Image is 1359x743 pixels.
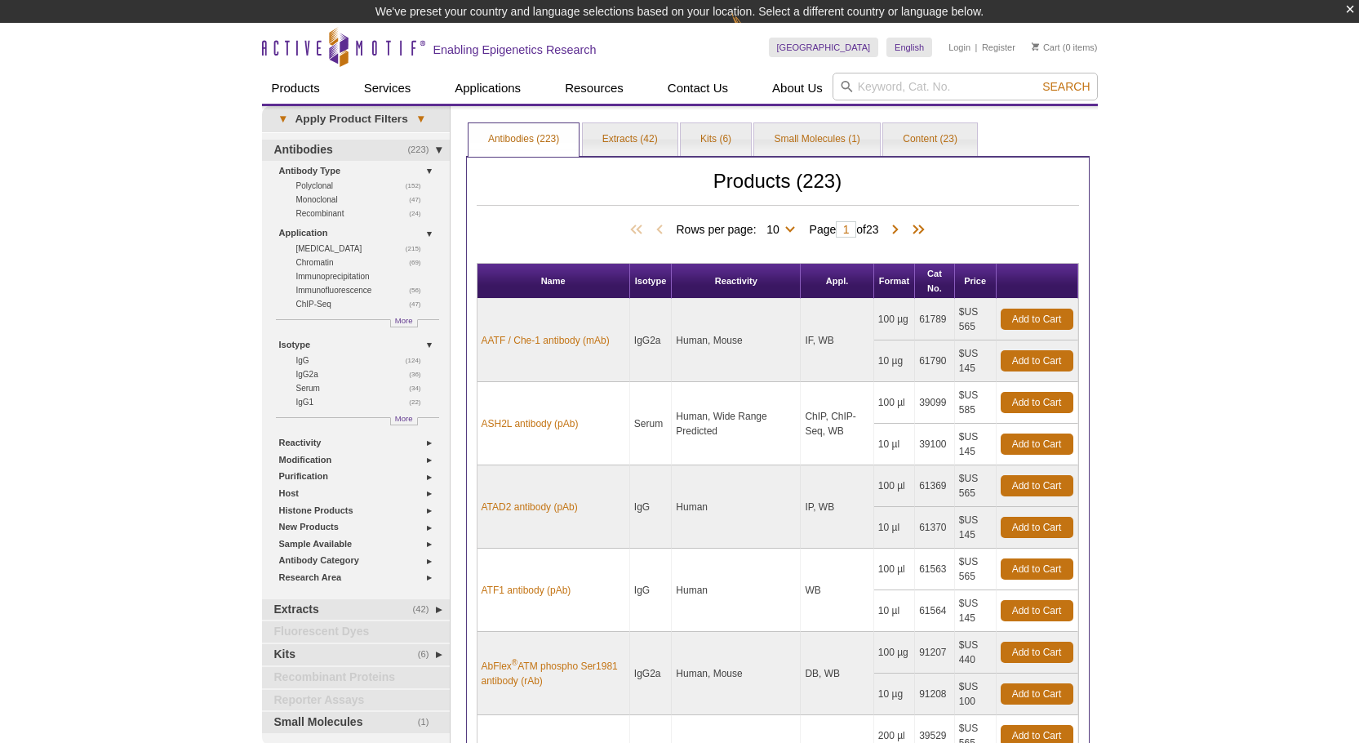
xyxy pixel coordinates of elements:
td: WB [801,549,873,632]
h2: Products (223) [477,174,1079,206]
a: (47)Monoclonal [296,193,430,207]
a: Isotype [279,336,440,354]
td: 61369 [915,465,955,507]
a: (69)Chromatin Immunoprecipitation [296,256,430,283]
a: Add to Cart [1001,683,1073,705]
span: Search [1042,80,1090,93]
td: 100 µg [874,632,915,674]
a: Kits (6) [681,123,751,156]
a: Add to Cart [1001,600,1073,621]
th: Price [955,264,997,299]
a: Reactivity [279,434,440,452]
a: Cart [1032,42,1060,53]
a: AATF / Che-1 antibody (mAb) [482,333,610,348]
td: $US 145 [955,590,997,632]
td: $US 145 [955,424,997,465]
a: Add to Cart [1001,434,1073,455]
a: Add to Cart [1001,558,1073,580]
a: Add to Cart [1001,517,1073,538]
td: 61370 [915,507,955,549]
a: (1)Small Molecules [262,712,450,733]
td: Human [672,549,801,632]
td: 100 µl [874,382,915,424]
a: English [886,38,932,57]
a: (152)Polyclonal [296,179,430,193]
a: (215)[MEDICAL_DATA] [296,242,430,256]
a: Add to Cart [1001,642,1073,663]
td: 100 µl [874,465,915,507]
td: 61564 [915,590,955,632]
a: Contact Us [658,73,738,104]
td: 91207 [915,632,955,674]
td: 39099 [915,382,955,424]
li: | [975,38,978,57]
a: Reporter Assays [262,690,450,711]
a: (223)Antibodies [262,140,450,161]
td: IP, WB [801,465,873,549]
span: (24) [409,207,429,220]
span: (34) [409,381,429,395]
a: More [390,417,418,425]
td: IF, WB [801,299,873,382]
th: Appl. [801,264,873,299]
li: (0 items) [1032,38,1098,57]
td: IgG [630,465,673,549]
td: IgG2a [630,632,673,715]
a: Small Molecules (1) [754,123,879,156]
button: Search [1037,79,1095,94]
a: Antibody Category [279,552,440,569]
span: (6) [418,644,438,665]
a: Applications [445,73,531,104]
td: Human, Mouse [672,299,801,382]
td: 39100 [915,424,955,465]
td: Human [672,465,801,549]
span: (56) [409,283,429,297]
a: (124)IgG [296,354,430,367]
th: Format [874,264,915,299]
td: 91208 [915,674,955,715]
a: Application [279,225,440,242]
span: More [395,412,413,425]
td: 10 µl [874,590,915,632]
span: (215) [406,242,430,256]
img: Change Here [731,12,775,51]
td: $US 585 [955,382,997,424]
td: 61563 [915,549,955,590]
a: (56)Immunofluorescence [296,283,430,297]
td: $US 440 [955,632,997,674]
span: Last Page [904,222,928,238]
th: Reactivity [672,264,801,299]
th: Name [477,264,630,299]
a: ASH2L antibody (pAb) [482,416,579,431]
a: Sample Available [279,536,440,553]
td: Human, Mouse [672,632,801,715]
span: (152) [406,179,430,193]
td: IgG [630,549,673,632]
a: (36)IgG2a [296,367,430,381]
a: More [390,319,418,327]
a: New Products [279,518,440,536]
td: 100 µg [874,299,915,340]
span: 23 [866,223,879,236]
span: (47) [409,297,429,311]
td: 61789 [915,299,955,340]
a: Add to Cart [1001,392,1073,413]
td: $US 565 [955,299,997,340]
a: (47)ChIP-Seq [296,297,430,311]
td: 10 µg [874,340,915,382]
a: Services [354,73,421,104]
a: ATF1 antibody (pAb) [482,583,571,598]
a: Add to Cart [1001,309,1073,330]
span: Next Page [887,222,904,238]
h2: Enabling Epigenetics Research [433,42,597,57]
td: $US 565 [955,549,997,590]
a: (22)IgG1 [296,395,430,409]
td: Serum [630,382,673,465]
td: Human, Wide Range Predicted [672,382,801,465]
a: ▾Apply Product Filters▾ [262,106,450,132]
input: Keyword, Cat. No. [833,73,1098,100]
a: Antibodies (223) [469,123,579,156]
img: Your Cart [1032,42,1039,51]
td: 10 µl [874,507,915,549]
td: 61790 [915,340,955,382]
